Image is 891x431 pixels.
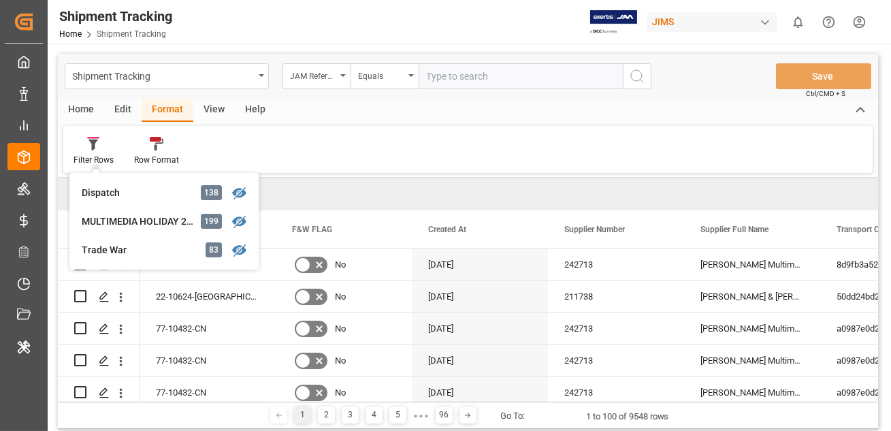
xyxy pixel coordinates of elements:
button: Help Center [813,7,844,37]
div: Home [58,99,104,122]
div: [DATE] [412,313,548,344]
div: 2 [318,406,335,424]
div: [PERSON_NAME] & [PERSON_NAME] (US funds China)(W/T*)- [684,281,820,312]
div: Press SPACE to select this row. [58,313,140,345]
div: 242713 [548,313,684,344]
div: ● ● ● [413,411,428,421]
div: [PERSON_NAME] Multimedia [GEOGRAPHIC_DATA] [684,313,820,344]
button: search button [623,63,651,89]
div: [DATE] [412,377,548,408]
div: Press SPACE to select this row. [58,345,140,377]
span: No [335,345,346,377]
div: [PERSON_NAME] Multimedia [GEOGRAPHIC_DATA] [684,345,820,376]
button: show 0 new notifications [783,7,813,37]
div: Edit [104,99,142,122]
div: JIMS [647,12,777,32]
input: Type to search [419,63,623,89]
div: Press SPACE to select this row. [58,377,140,409]
div: 4 [366,406,383,424]
span: Ctrl/CMD + S [806,89,845,99]
div: 242713 [548,249,684,280]
div: [PERSON_NAME] Multimedia [GEOGRAPHIC_DATA] [684,249,820,280]
div: 77-10432-CN [140,345,276,376]
div: [PERSON_NAME] Multimedia [GEOGRAPHIC_DATA] [684,377,820,408]
div: 199 [201,214,222,229]
div: Press SPACE to select this row. [58,249,140,281]
div: JAM Reference Number [290,67,336,82]
div: [DATE] [412,249,548,280]
div: View [193,99,235,122]
button: open menu [282,63,351,89]
div: Filter Rows [74,154,114,166]
button: open menu [351,63,419,89]
div: 1 [294,406,311,424]
div: Row Format [134,154,179,166]
span: F&W FLAG [292,225,332,234]
span: No [335,313,346,345]
div: MULTIMEDIA HOLIDAY 2025 [82,214,201,229]
div: 83 [206,242,222,257]
div: Shipment Tracking [72,67,254,84]
div: Help [235,99,276,122]
span: Created At [428,225,466,234]
span: Supplier Number [564,225,625,234]
div: 5 [389,406,406,424]
div: 77-10432-CN [140,313,276,344]
button: JIMS [647,9,783,35]
div: Dispatch [82,186,201,200]
div: 3 [342,406,359,424]
span: Supplier Full Name [700,225,768,234]
div: Trade War [82,243,201,257]
div: Equals [358,67,404,82]
div: 138 [201,185,222,200]
button: open menu [65,63,269,89]
span: No [335,377,346,409]
span: No [335,249,346,281]
div: 96 [436,406,453,424]
div: [DATE] [412,345,548,376]
button: Save [776,63,871,89]
div: 1 to 100 of 9548 rows [586,410,669,424]
div: Shipment Tracking [59,6,172,27]
div: 22-10624-[GEOGRAPHIC_DATA] [140,281,276,312]
div: 211738 [548,281,684,312]
div: 242713 [548,377,684,408]
span: No [335,281,346,313]
div: 242713 [548,345,684,376]
img: Exertis%20JAM%20-%20Email%20Logo.jpg_1722504956.jpg [590,10,637,34]
div: 77-10432-CN [140,377,276,408]
div: [DATE] [412,281,548,312]
div: Format [142,99,193,122]
a: Home [59,29,82,39]
div: Go To: [500,409,525,423]
div: Press SPACE to select this row. [58,281,140,313]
